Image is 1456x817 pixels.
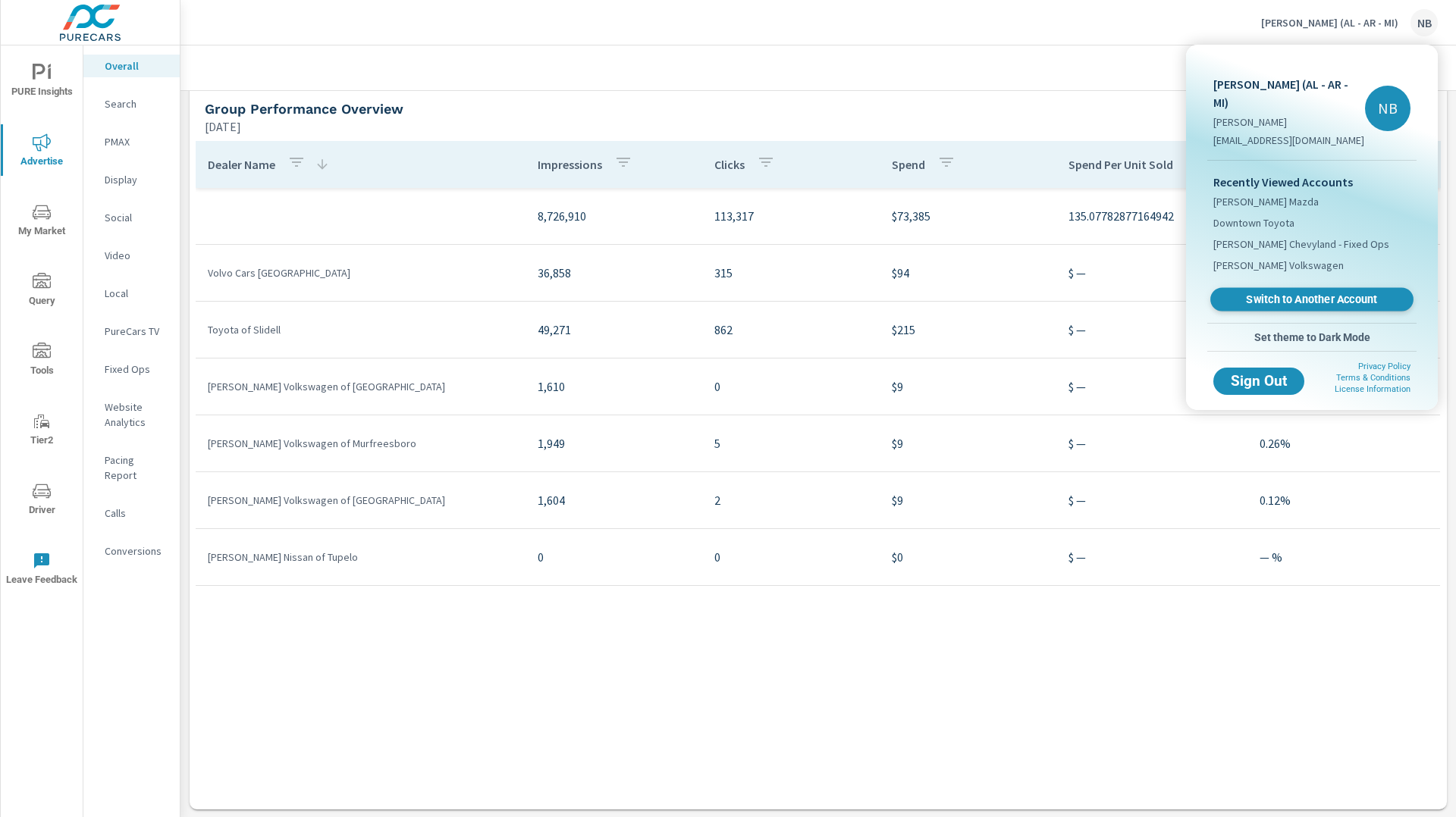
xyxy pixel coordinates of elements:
span: Switch to Another Account [1219,293,1404,307]
div: NB [1365,86,1410,131]
span: Downtown Toyota [1213,215,1294,230]
span: Set theme to Dark Mode [1213,330,1410,344]
span: [PERSON_NAME] Mazda [1213,194,1319,209]
a: License Information [1335,384,1410,394]
a: Privacy Policy [1358,362,1410,371]
span: [PERSON_NAME] Chevyland - Fixed Ops [1213,236,1389,252]
a: Switch to Another Account [1210,288,1414,311]
p: [EMAIL_ADDRESS][DOMAIN_NAME] [1213,133,1365,148]
p: [PERSON_NAME] [1213,114,1365,130]
p: [PERSON_NAME] (AL - AR - MI) [1213,75,1365,111]
span: [PERSON_NAME] Volkswagen [1213,258,1344,273]
p: Recently Viewed Accounts [1213,173,1410,191]
button: Set theme to Dark Mode [1207,324,1417,351]
button: Sign Out [1213,368,1304,395]
span: Sign Out [1225,374,1292,388]
a: Terms & Conditions [1336,373,1410,383]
